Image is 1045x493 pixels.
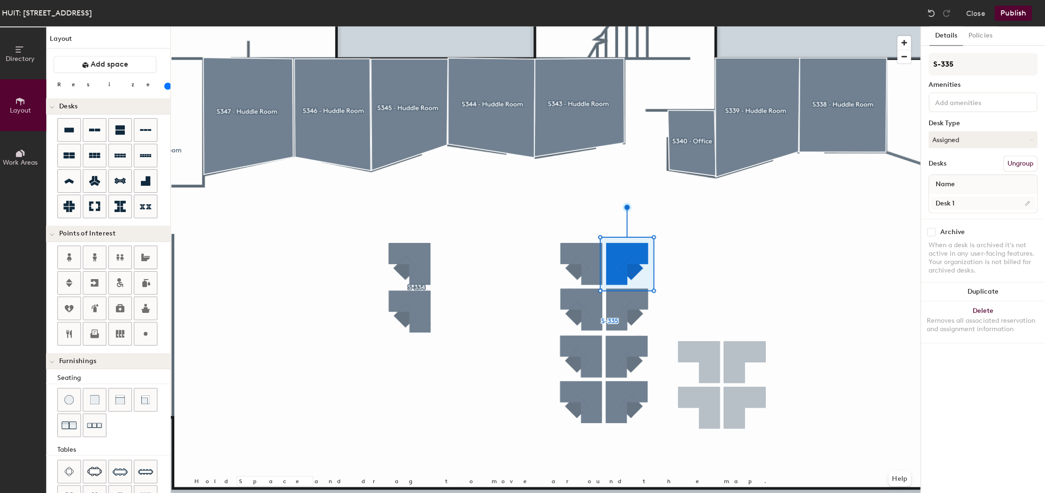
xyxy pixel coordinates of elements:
img: Ten seat table [143,462,158,477]
div: Desks [929,159,947,167]
img: Stool [70,393,79,402]
img: Four seat table [70,464,79,474]
div: Resize [63,80,167,88]
button: Couch (corner) [139,386,162,410]
button: Ten seat table [139,457,162,481]
img: Six seat table [92,464,108,474]
div: Amenities [929,81,1037,88]
button: Add space [59,56,161,73]
button: Six seat table [88,457,112,481]
span: Layout [15,106,37,114]
div: When a desk is archived it's not active in any user-facing features. Your organization is not bil... [929,240,1037,273]
img: Couch (corner) [146,393,155,402]
img: Eight seat table [118,462,133,477]
button: Policies [963,26,998,46]
h1: Layout [52,34,175,48]
div: Seating [63,371,175,381]
button: Details [930,26,963,46]
input: Add amenities [934,96,1018,107]
button: Couch (x2) [63,411,86,435]
span: Furnishings [65,356,102,363]
div: Tables [63,442,175,453]
input: Unnamed desk [931,196,1035,209]
button: Close [967,6,985,21]
span: Add space [96,60,134,69]
img: Cushion [95,393,105,402]
span: Work Areas [8,158,43,166]
div: Removes all associated reservation and assignment information [927,315,1039,332]
button: DeleteRemoves all associated reservation and assignment information [922,300,1045,341]
button: Eight seat table [114,457,137,481]
img: Redo [942,8,952,18]
button: Couch (middle) [114,386,137,410]
button: Duplicate [922,281,1045,300]
button: Ungroup [1003,155,1037,171]
button: Stool [63,386,86,410]
img: Undo [927,8,937,18]
div: HUIT: [STREET_ADDRESS] [8,7,97,19]
div: Archive [941,227,965,235]
div: Desk Type [929,119,1037,127]
button: Cushion [88,386,112,410]
button: Publish [995,6,1032,21]
span: Desks [65,102,83,110]
button: Help [889,469,912,484]
span: Directory [11,54,40,62]
img: Couch (x2) [67,416,82,431]
span: Name [931,175,960,192]
button: Assigned [929,130,1037,147]
span: Points of Interest [65,229,121,236]
img: Couch (middle) [121,393,130,402]
img: Couch (x3) [92,416,108,431]
button: Four seat table [63,457,86,481]
button: Couch (x3) [88,411,112,435]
